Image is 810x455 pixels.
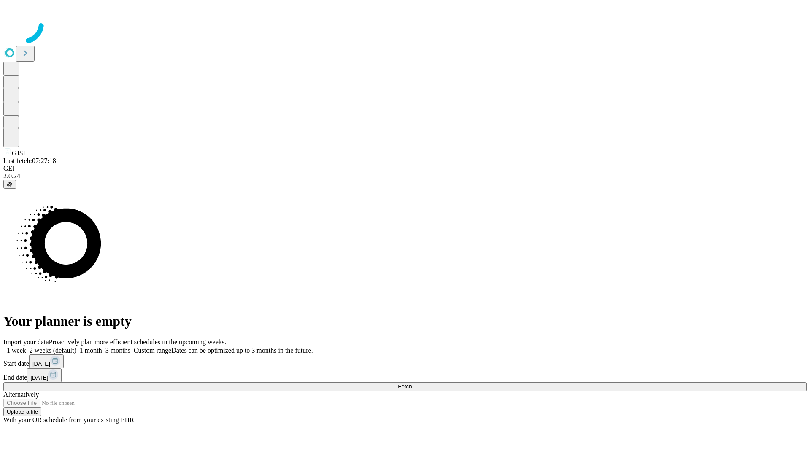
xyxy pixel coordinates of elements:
[398,383,412,390] span: Fetch
[3,416,134,423] span: With your OR schedule from your existing EHR
[3,180,16,189] button: @
[3,157,56,164] span: Last fetch: 07:27:18
[3,391,39,398] span: Alternatively
[7,181,13,187] span: @
[171,347,313,354] span: Dates can be optimized up to 3 months in the future.
[32,361,50,367] span: [DATE]
[105,347,130,354] span: 3 months
[7,347,26,354] span: 1 week
[3,382,807,391] button: Fetch
[3,172,807,180] div: 2.0.241
[30,375,48,381] span: [DATE]
[3,313,807,329] h1: Your planner is empty
[134,347,171,354] span: Custom range
[3,354,807,368] div: Start date
[3,165,807,172] div: GEI
[3,338,49,345] span: Import your data
[80,347,102,354] span: 1 month
[49,338,226,345] span: Proactively plan more efficient schedules in the upcoming weeks.
[27,368,62,382] button: [DATE]
[29,354,64,368] button: [DATE]
[3,407,41,416] button: Upload a file
[30,347,76,354] span: 2 weeks (default)
[3,368,807,382] div: End date
[12,150,28,157] span: GJSH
